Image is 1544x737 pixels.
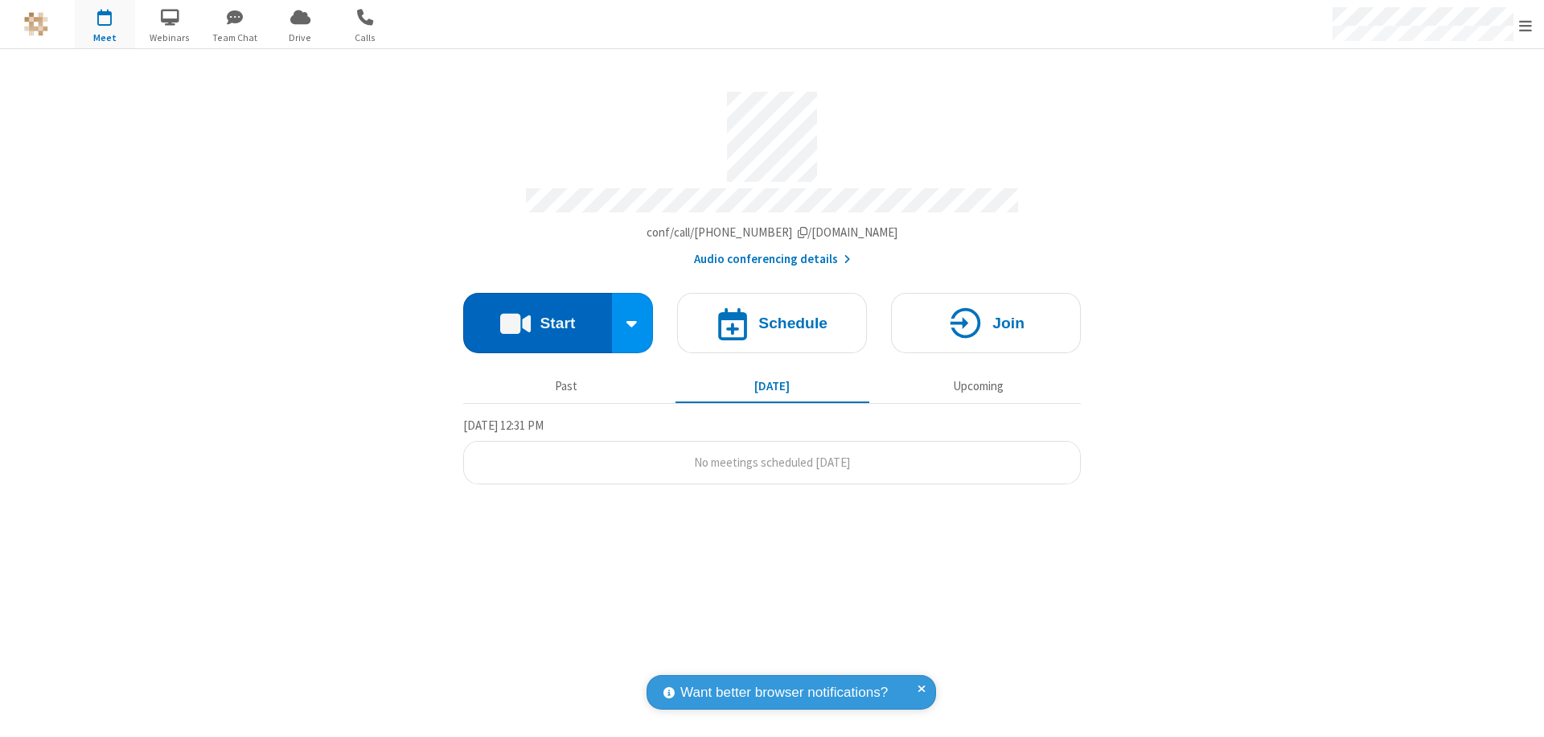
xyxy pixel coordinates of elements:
[463,416,1081,485] section: Today's Meetings
[463,293,612,353] button: Start
[612,293,654,353] div: Start conference options
[470,371,663,401] button: Past
[694,250,851,269] button: Audio conferencing details
[75,31,135,45] span: Meet
[540,315,575,331] h4: Start
[675,371,869,401] button: [DATE]
[647,224,898,242] button: Copy my meeting room linkCopy my meeting room link
[463,80,1081,269] section: Account details
[891,293,1081,353] button: Join
[680,682,888,703] span: Want better browser notifications?
[677,293,867,353] button: Schedule
[335,31,396,45] span: Calls
[205,31,265,45] span: Team Chat
[24,12,48,36] img: QA Selenium DO NOT DELETE OR CHANGE
[881,371,1075,401] button: Upcoming
[140,31,200,45] span: Webinars
[1504,695,1532,726] iframe: Chat
[992,315,1025,331] h4: Join
[270,31,331,45] span: Drive
[758,315,827,331] h4: Schedule
[647,224,898,240] span: Copy my meeting room link
[463,418,544,433] span: [DATE] 12:31 PM
[694,455,850,470] span: No meetings scheduled [DATE]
